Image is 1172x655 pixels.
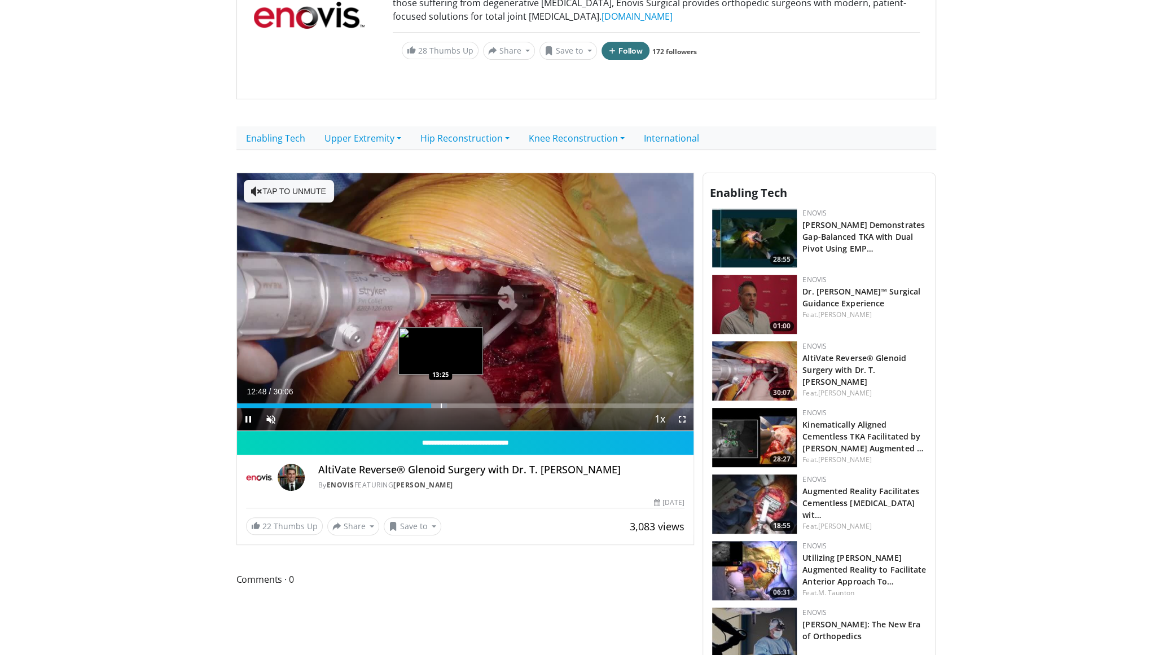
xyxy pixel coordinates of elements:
[802,341,827,351] a: Enovis
[402,42,479,59] a: 28 Thumbs Up
[236,126,315,150] a: Enabling Tech
[278,464,305,491] img: Avatar
[770,587,794,597] span: 06:31
[712,474,797,534] img: 4b9bff21-e45c-41f9-97e8-579b0d2683d8.150x105_q85_crop-smart_upscale.jpg
[418,45,427,56] span: 28
[770,321,794,331] span: 01:00
[244,180,334,203] button: Tap to unmute
[712,408,797,467] a: 28:27
[802,219,925,254] a: [PERSON_NAME] Demonstrates Gap-Balanced TKA with Dual Pivot Using EMP…
[318,464,685,476] h4: AltiVate Reverse® Glenoid Surgery with Dr. T. [PERSON_NAME]
[269,387,271,396] span: /
[519,126,634,150] a: Knee Reconstruction
[634,126,709,150] a: International
[483,42,535,60] button: Share
[818,310,872,319] a: [PERSON_NAME]
[260,408,282,430] button: Unmute
[671,408,693,430] button: Fullscreen
[710,185,787,200] span: Enabling Tech
[818,455,872,464] a: [PERSON_NAME]
[802,474,827,484] a: Enovis
[770,521,794,531] span: 18:55
[327,480,354,490] a: Enovis
[398,327,483,375] img: image.jpeg
[818,521,872,531] a: [PERSON_NAME]
[802,353,906,387] a: AltiVate Reverse® Glenoid Surgery with Dr. T. [PERSON_NAME]
[539,42,597,60] button: Save to
[802,455,926,465] div: Feat.
[802,588,926,598] div: Feat.
[654,498,684,508] div: [DATE]
[712,275,797,334] a: 01:00
[802,608,827,617] a: Enovis
[247,387,267,396] span: 12:48
[712,275,797,334] img: 626b3177-d34f-44a1-b0fd-09e8a1a070c8.150x105_q85_crop-smart_upscale.jpg
[802,541,827,551] a: Enovis
[802,419,924,454] a: Kinematically Aligned Cementless TKA Facilitated by [PERSON_NAME] Augmented …
[237,403,694,408] div: Progress Bar
[318,480,685,490] div: By FEATURING
[712,341,797,401] img: 1db4e5eb-402e-472b-8902-a12433474048.150x105_q85_crop-smart_upscale.jpg
[802,310,926,320] div: Feat.
[818,388,872,398] a: [PERSON_NAME]
[712,341,797,401] a: 30:07
[652,47,697,56] a: 172 followers
[384,517,441,535] button: Save to
[712,541,797,600] a: 06:31
[802,286,920,309] a: Dr. [PERSON_NAME]™ Surgical Guidance Experience
[602,42,650,60] button: Follow
[712,208,797,267] img: f2eb7e46-0718-475a-8f7c-ce1e319aa5a8.150x105_q85_crop-smart_upscale.jpg
[262,521,271,531] span: 22
[802,552,926,587] a: Utilizing [PERSON_NAME] Augmented Reality to Facilitate Anterior Approach To…
[802,275,827,284] a: Enovis
[602,10,673,23] a: [DOMAIN_NAME]
[630,520,684,533] span: 3,083 views
[802,521,926,531] div: Feat.
[393,480,453,490] a: [PERSON_NAME]
[802,619,920,641] a: [PERSON_NAME]: The New Era of Orthopedics
[327,517,380,535] button: Share
[802,208,827,218] a: Enovis
[802,388,926,398] div: Feat.
[712,474,797,534] a: 18:55
[770,254,794,265] span: 28:55
[237,173,694,431] video-js: Video Player
[246,464,273,491] img: Enovis
[237,408,260,430] button: Pause
[411,126,519,150] a: Hip Reconstruction
[273,387,293,396] span: 30:06
[712,541,797,600] img: 7dbc0d68-c1fc-419d-9ba5-0969a103abb4.150x105_q85_crop-smart_upscale.jpg
[648,408,671,430] button: Playback Rate
[770,388,794,398] span: 30:07
[712,408,797,467] img: c9ff072b-fb29-474b-9468-fe1ef3588e05.150x105_q85_crop-smart_upscale.jpg
[818,588,854,597] a: M. Taunton
[802,486,919,520] a: Augmented Reality Facilitates Cementless [MEDICAL_DATA] wit…
[236,572,695,587] span: Comments 0
[712,208,797,267] a: 28:55
[246,517,323,535] a: 22 Thumbs Up
[315,126,411,150] a: Upper Extremity
[770,454,794,464] span: 28:27
[802,408,827,417] a: Enovis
